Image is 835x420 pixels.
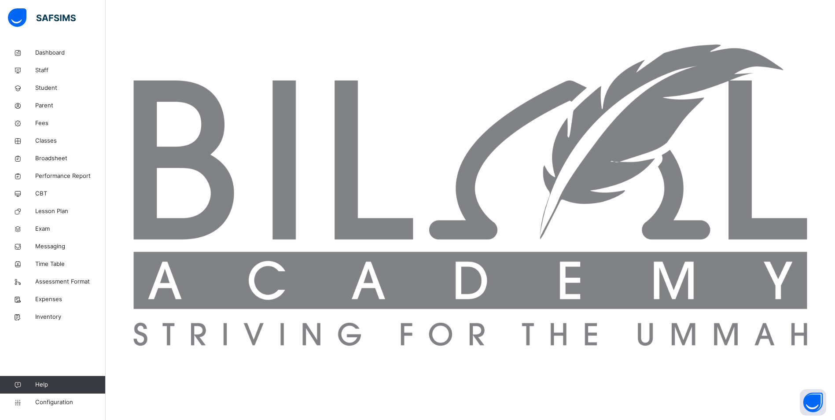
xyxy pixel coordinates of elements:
span: Configuration [35,398,105,407]
button: Open asap [800,389,826,416]
span: Messaging [35,242,106,251]
span: Exam [35,225,106,233]
span: CBT [35,189,106,198]
span: Broadsheet [35,154,106,163]
span: Time Table [35,260,106,269]
span: Performance Report [35,172,106,181]
span: Parent [35,101,106,110]
span: Dashboard [35,48,106,57]
span: Expenses [35,295,106,304]
span: Classes [35,136,106,145]
span: Inventory [35,313,106,321]
span: Help [35,380,105,389]
span: Assessment Format [35,277,106,286]
span: Fees [35,119,106,128]
span: Staff [35,66,106,75]
span: Student [35,84,106,92]
span: Lesson Plan [35,207,106,216]
img: safsims [8,8,76,27]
